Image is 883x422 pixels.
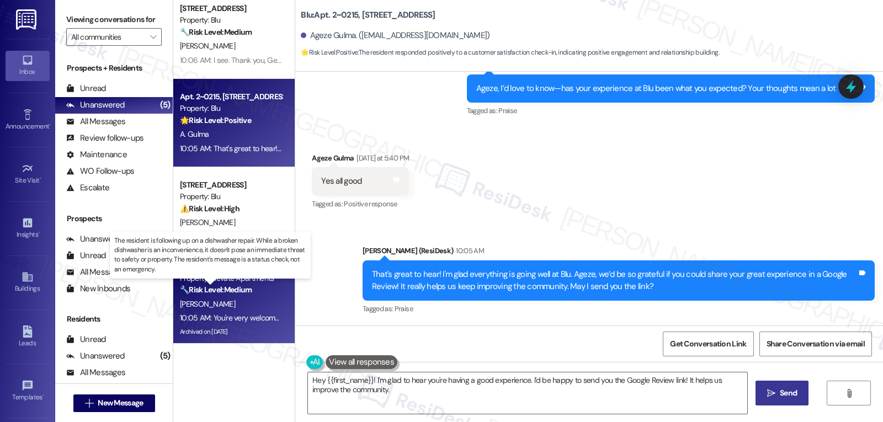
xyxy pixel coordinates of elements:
[180,285,252,295] strong: 🔧 Risk Level: Medium
[66,350,125,362] div: Unanswered
[321,175,361,187] div: Yes all good
[301,9,435,21] b: Blu: Apt. 2~0215, [STREET_ADDRESS]
[6,213,50,243] a: Insights •
[180,3,282,14] div: [STREET_ADDRESS]
[180,313,400,323] div: 10:05 AM: You're very welcome, [PERSON_NAME]! 'Talk to you shortly.
[49,121,51,129] span: •
[180,179,282,191] div: [STREET_ADDRESS]
[344,199,397,209] span: Positive response
[55,213,173,225] div: Prospects
[453,245,484,257] div: 10:05 AM
[66,83,106,94] div: Unread
[180,217,235,227] span: [PERSON_NAME]
[372,269,857,292] div: That's great to hear! I'm glad everything is going well at Blu. Ageze, we’d be so grateful if you...
[180,91,282,103] div: Apt. 2~0215, [STREET_ADDRESS]
[40,175,41,183] span: •
[71,28,144,46] input: All communities
[179,325,283,339] div: Archived on [DATE]
[301,48,358,57] strong: 🌟 Risk Level: Positive
[308,372,747,414] textarea: Hey {{first_name}}! I'm glad to hear you're having a
[98,397,143,409] span: New Message
[55,313,173,325] div: Residents
[180,55,865,65] div: 10:06 AM: I see. Thank you, Geno. While I respect your decision, I want to ensure everything in y...
[157,97,173,114] div: (5)
[66,334,106,345] div: Unread
[55,62,173,74] div: Prospects + Residents
[312,152,409,168] div: Ageze Gulma
[180,129,209,139] span: A. Gulma
[395,304,413,313] span: Praise
[498,106,517,115] span: Praise
[180,27,252,37] strong: 🔧 Risk Level: Medium
[85,399,93,408] i: 
[66,266,125,278] div: All Messages
[180,41,235,51] span: [PERSON_NAME]
[180,115,251,125] strong: 🌟 Risk Level: Positive
[363,301,875,317] div: Tagged as:
[73,394,155,412] button: New Message
[312,196,409,212] div: Tagged as:
[180,14,282,26] div: Property: Blu
[16,9,39,30] img: ResiDesk Logo
[6,159,50,189] a: Site Visit •
[6,376,50,406] a: Templates •
[180,103,282,114] div: Property: Blu
[759,332,872,356] button: Share Conversation via email
[66,250,106,261] div: Unread
[180,204,240,213] strong: ⚠️ Risk Level: High
[66,165,134,177] div: WO Follow-ups
[180,191,282,202] div: Property: Blu
[363,245,875,260] div: [PERSON_NAME] (ResiDesk)
[66,367,125,378] div: All Messages
[845,389,853,398] i: 
[756,381,809,405] button: Send
[66,11,162,28] label: Viewing conversations for
[6,268,50,297] a: Buildings
[780,387,797,399] span: Send
[66,233,125,245] div: Unanswered
[670,338,746,350] span: Get Conversation Link
[66,182,109,194] div: Escalate
[180,299,235,309] span: [PERSON_NAME]
[150,33,156,41] i: 
[354,152,409,164] div: [DATE] at 5:40 PM
[476,83,858,94] div: Ageze, I’d love to know—has your experience at Blu been what you expected? Your thoughts mean a l...
[66,283,130,295] div: New Inbounds
[66,132,143,144] div: Review follow-ups
[301,30,490,41] div: Ageze Gulma. ([EMAIL_ADDRESS][DOMAIN_NAME])
[6,322,50,352] a: Leads
[157,348,173,365] div: (5)
[663,332,753,356] button: Get Conversation Link
[301,47,719,58] span: : The resident responded positively to a customer satisfaction check-in, indicating positive enga...
[66,116,125,127] div: All Messages
[66,149,127,161] div: Maintenance
[467,103,875,119] div: Tagged as:
[114,236,306,274] p: The resident is following up on a dishwasher repair. While a broken dishwasher is an inconvenienc...
[66,99,125,111] div: Unanswered
[767,338,865,350] span: Share Conversation via email
[42,392,44,399] span: •
[6,51,50,81] a: Inbox
[767,389,775,398] i: 
[38,229,40,237] span: •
